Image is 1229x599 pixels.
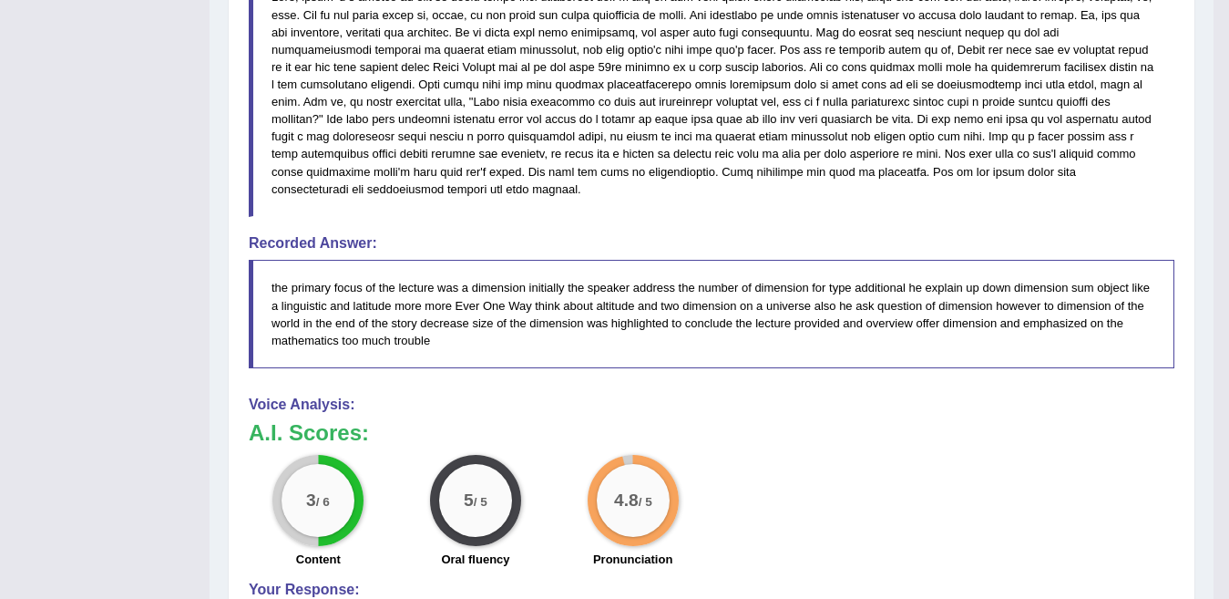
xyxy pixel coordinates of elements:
[249,235,1174,252] h4: Recorded Answer:
[464,491,474,511] big: 5
[593,551,672,568] label: Pronunciation
[316,495,330,509] small: / 6
[474,495,487,509] small: / 5
[441,551,509,568] label: Oral fluency
[296,551,341,568] label: Content
[249,260,1174,367] blockquote: the primary focus of the lecture was a dimension initially the speaker address the number of dime...
[249,397,1174,413] h4: Voice Analysis:
[249,582,1174,598] h4: Your Response:
[249,420,369,445] b: A.I. Scores:
[306,491,316,511] big: 3
[614,491,639,511] big: 4.8
[638,495,651,509] small: / 5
